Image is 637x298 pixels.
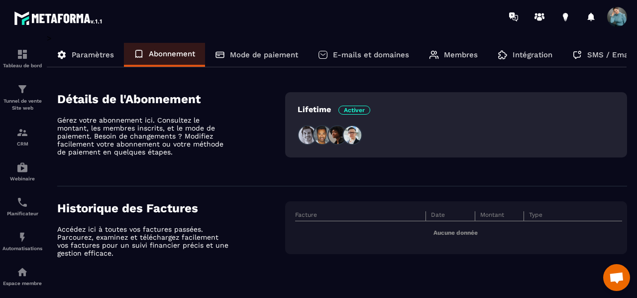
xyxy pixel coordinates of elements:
[2,281,42,286] p: Espace membre
[16,266,28,278] img: automations
[72,50,114,59] p: Paramètres
[16,161,28,173] img: automations
[2,224,42,259] a: automationsautomationsAutomatisations
[2,259,42,294] a: automationsautomationsEspace membre
[16,83,28,95] img: formation
[2,211,42,216] p: Planificateur
[327,125,347,145] img: people3
[2,176,42,181] p: Webinaire
[2,63,42,68] p: Tableau de bord
[426,211,475,221] th: Date
[2,154,42,189] a: automationsautomationsWebinaire
[16,127,28,139] img: formation
[2,119,42,154] a: formationformationCRM
[149,49,195,58] p: Abonnement
[57,225,231,257] p: Accédez ici à toutes vos factures passées. Parcourez, examinez et téléchargez facilement vos fact...
[2,41,42,76] a: formationformationTableau de bord
[333,50,409,59] p: E-mails et domaines
[57,116,231,156] p: Gérez votre abonnement ici. Consultez le montant, les membres inscrits, et le mode de paiement. B...
[57,201,285,215] h4: Historique des Factures
[57,92,285,106] h4: Détails de l'Abonnement
[2,246,42,251] p: Automatisations
[513,50,552,59] p: Intégration
[444,50,478,59] p: Membres
[298,125,318,145] img: people1
[475,211,524,221] th: Montant
[603,264,630,291] div: Ouvrir le chat
[298,105,370,114] p: Lifetime
[16,48,28,60] img: formation
[313,125,332,145] img: people2
[295,221,622,245] td: Aucune donnée
[16,231,28,243] img: automations
[524,211,622,221] th: Type
[2,189,42,224] a: schedulerschedulerPlanificateur
[16,196,28,208] img: scheduler
[47,33,627,287] div: >
[342,125,362,145] img: people4
[2,98,42,112] p: Tunnel de vente Site web
[230,50,298,59] p: Mode de paiement
[295,211,426,221] th: Facture
[14,9,104,27] img: logo
[338,106,370,115] span: Activer
[2,76,42,119] a: formationformationTunnel de vente Site web
[2,141,42,147] p: CRM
